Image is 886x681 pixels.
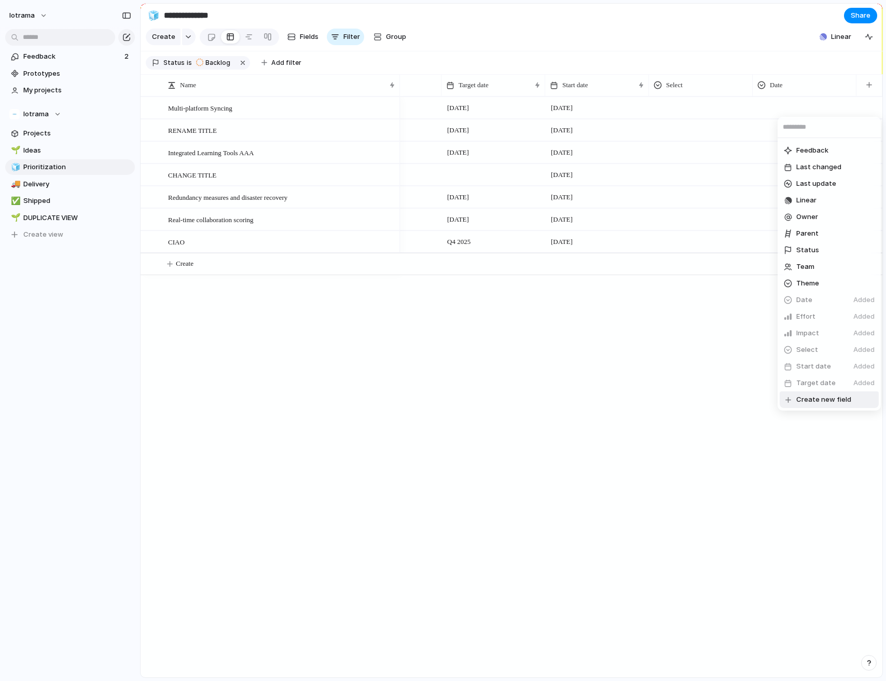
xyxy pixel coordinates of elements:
[796,394,851,405] span: Create new field
[796,295,812,305] span: Date
[796,212,818,222] span: Owner
[796,311,815,322] span: Effort
[796,145,828,156] span: Feedback
[796,162,841,172] span: Last changed
[853,361,875,372] span: Added
[796,345,818,355] span: Select
[796,262,814,272] span: Team
[796,278,819,289] span: Theme
[853,345,875,355] span: Added
[853,378,875,388] span: Added
[796,179,836,189] span: Last update
[796,378,836,388] span: Target date
[853,295,875,305] span: Added
[796,328,819,338] span: Impact
[796,228,819,239] span: Parent
[796,245,819,255] span: Status
[796,361,831,372] span: Start date
[796,195,816,206] span: Linear
[853,311,875,322] span: Added
[853,328,875,338] span: Added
